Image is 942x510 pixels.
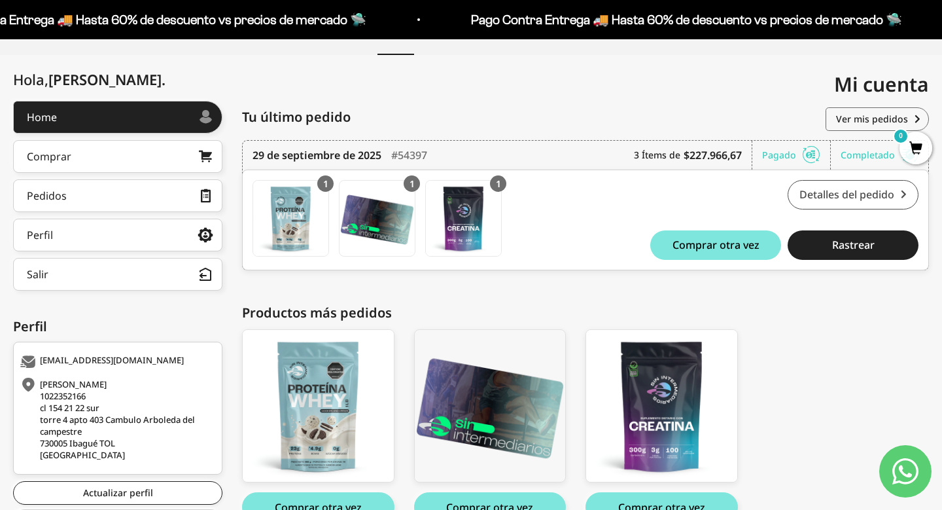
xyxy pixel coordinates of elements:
div: Pedidos [27,191,67,201]
a: Actualizar perfil [13,481,222,505]
div: Perfil [27,230,53,240]
img: creatina_01_f8c850de-56c9-42bd-8a2b-28abf4b4f044_large.png [586,330,737,483]
div: Pagado [762,141,831,170]
span: . [162,69,166,89]
img: b091a5be-4bb1-4136-881d-32454b4358fa_1_large.png [415,330,566,483]
a: 0 [899,142,932,156]
div: [EMAIL_ADDRESS][DOMAIN_NAME] [20,355,212,369]
a: Comprar [13,140,222,173]
div: [PERSON_NAME] 1022352166 cl 154 21 22 sur torre 4 apto 403 Cambulo Arboleda del campestre 730005 ... [20,378,212,461]
span: Comprar otra vez [672,240,759,250]
div: Perfil [13,317,222,337]
img: Translation missing: es.Proteína Whey - Cookies & Cream / 2 libras (910g) [253,181,328,256]
a: Membresía Anual [414,329,567,483]
div: Home [27,112,57,122]
mark: 0 [893,128,909,144]
a: Proteína Whey - Cookies & Cream / 2 libras (910g) [253,180,329,257]
a: Creatina Monohidrato - 300g [425,180,502,257]
button: Salir [13,258,222,291]
a: Pedidos [13,179,222,212]
img: whey-cc_1LB_d9e5c5ac-b396-4fdb-86e7-1e5a618d36d2_large.png [243,330,394,483]
img: Translation missing: es.Creatina Monohidrato - 300g [426,181,501,256]
b: $227.966,67 [684,147,742,163]
a: Creatina Monohidrato - 300g [585,329,738,483]
img: Translation missing: es.Membresía Anual [340,181,415,256]
div: Salir [27,269,48,280]
span: Rastrear [832,240,875,250]
div: Comprar [27,151,71,162]
span: Mi cuenta [834,71,929,98]
div: 1 [317,175,334,192]
a: Membresía Anual [339,180,415,257]
a: Ver mis pedidos [826,107,929,131]
div: Completado [841,141,918,170]
div: #54397 [391,141,427,170]
button: Rastrear [788,230,918,260]
div: Productos más pedidos [242,303,929,323]
div: 1 [490,175,506,192]
span: Tu último pedido [242,107,351,127]
div: 1 [404,175,420,192]
button: Comprar otra vez [650,230,781,260]
span: [PERSON_NAME] [48,69,166,89]
time: 29 de septiembre de 2025 [253,147,381,163]
a: Detalles del pedido [788,180,918,209]
a: Perfil [13,219,222,251]
a: Home [13,101,222,134]
div: Hola, [13,71,166,88]
div: 3 Ítems de [634,141,752,170]
a: Proteína Whey - Cookies & Cream / 2 libras (910g) [242,329,394,483]
p: Pago Contra Entrega 🚚 Hasta 60% de descuento vs precios de mercado 🛸 [470,9,901,30]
